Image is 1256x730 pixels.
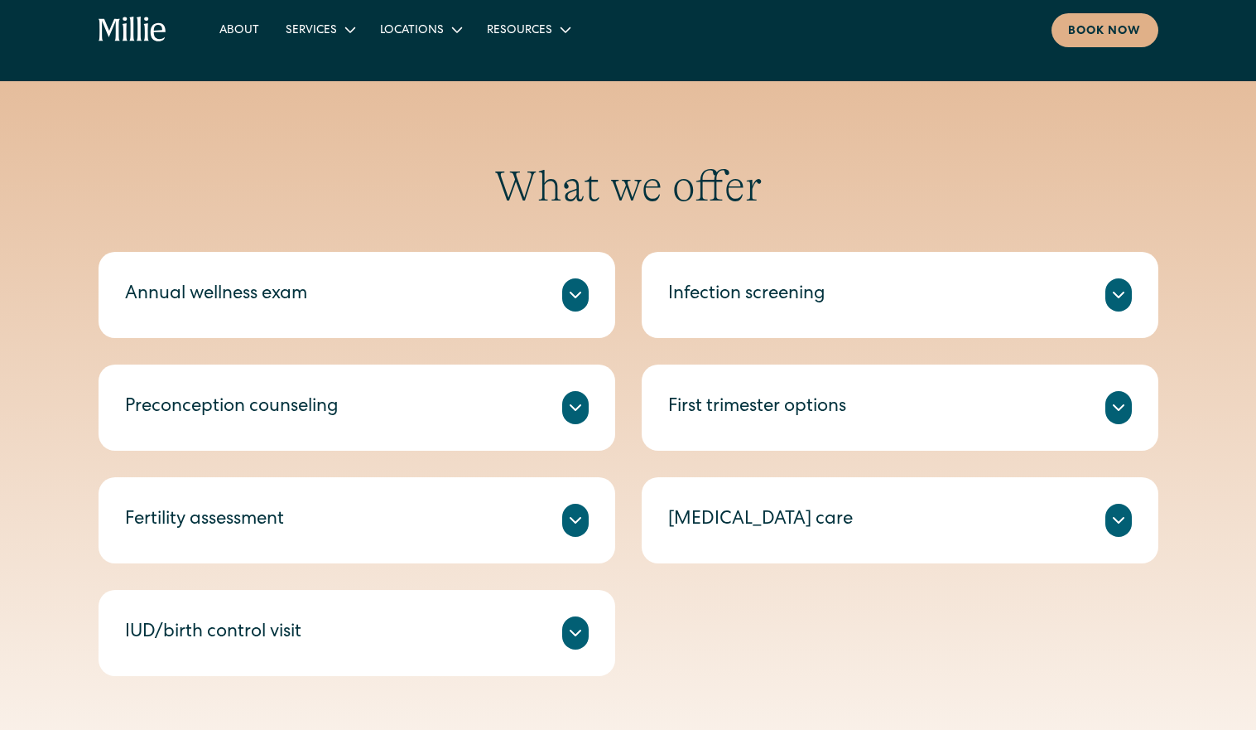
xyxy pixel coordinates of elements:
div: Resources [487,22,552,40]
div: Resources [474,16,582,43]
a: home [99,17,167,43]
div: Services [272,16,367,43]
div: Annual wellness exam [125,282,307,309]
div: [MEDICAL_DATA] care [668,507,853,534]
div: Fertility assessment [125,507,284,534]
div: Locations [380,22,444,40]
div: Services [286,22,337,40]
div: First trimester options [668,394,846,422]
a: Book now [1051,13,1158,47]
a: About [206,16,272,43]
div: Book now [1068,23,1142,41]
div: Locations [367,16,474,43]
h2: What we offer [99,161,1158,212]
div: Preconception counseling [125,394,339,422]
div: Infection screening [668,282,825,309]
div: IUD/birth control visit [125,620,301,647]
